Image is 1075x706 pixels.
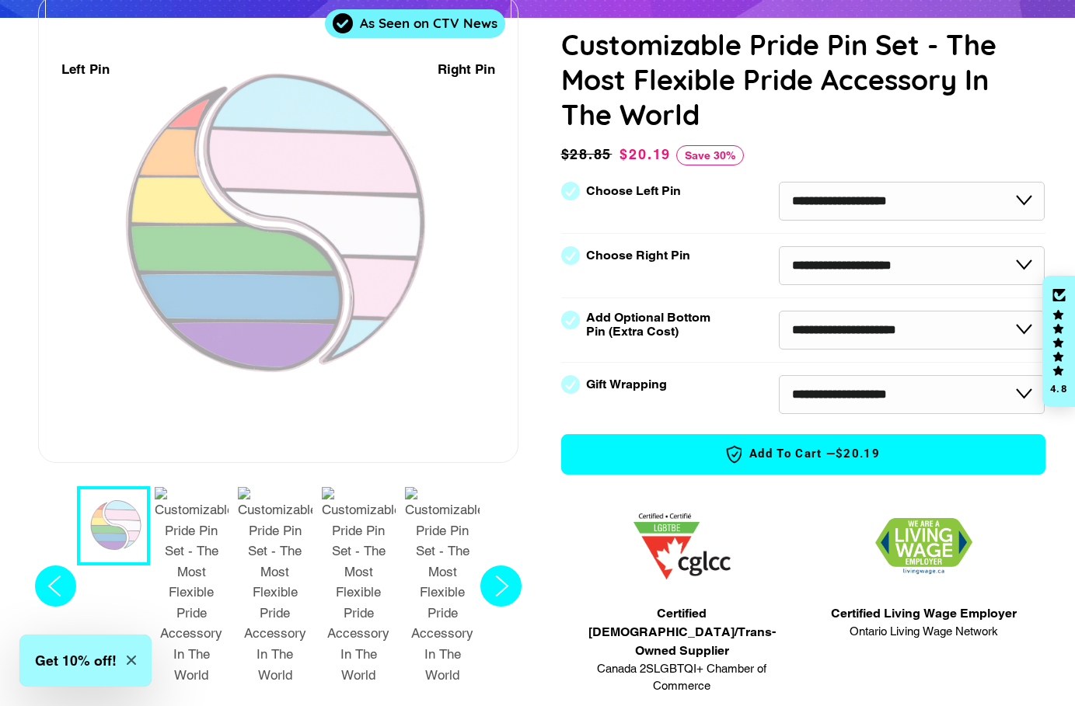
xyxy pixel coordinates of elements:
button: 3 / 7 [233,486,317,692]
img: Customizable Pride Pin Set - The Most Flexible Pride Accessory In The World [155,487,229,685]
img: 1705457225.png [633,513,731,579]
img: 1706832627.png [875,518,972,575]
div: Click to open Judge.me floating reviews tab [1042,276,1075,408]
button: 1 / 7 [77,486,150,565]
button: Next slide [476,486,526,692]
span: Canada 2SLGBTQI+ Chamber of Commerce [569,660,796,695]
div: 4.8 [1049,384,1068,394]
img: Customizable Pride Pin Set - The Most Flexible Pride Accessory In The World [238,487,312,685]
span: Ontario Living Wage Network [831,623,1017,641]
span: Certified [DEMOGRAPHIC_DATA]/Trans-Owned Supplier [569,604,796,660]
button: 2 / 7 [150,486,234,692]
button: 4 / 7 [317,486,401,692]
button: Previous slide [30,486,81,692]
button: 5 / 7 [400,486,484,692]
span: Certified Living Wage Employer [831,604,1017,623]
div: Right Pin [438,59,495,80]
img: Customizable Pride Pin Set - The Most Flexible Pride Accessory In The World [405,487,480,685]
img: Customizable Pride Pin Set - The Most Flexible Pride Accessory In The World [322,487,396,685]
